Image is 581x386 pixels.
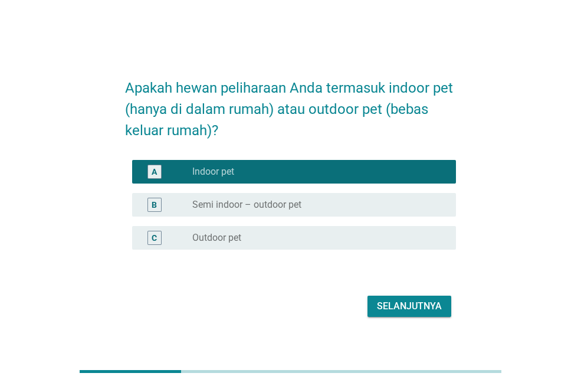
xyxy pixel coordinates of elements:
div: Selanjutnya [377,299,442,313]
label: Semi indoor – outdoor pet [192,199,301,211]
label: Outdoor pet [192,232,241,244]
div: A [152,166,157,178]
div: C [152,232,157,244]
button: Selanjutnya [367,296,451,317]
div: B [152,199,157,211]
h2: Apakah hewan peliharaan Anda termasuk indoor pet (hanya di dalam rumah) atau outdoor pet (bebas k... [125,66,456,141]
label: Indoor pet [192,166,234,178]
